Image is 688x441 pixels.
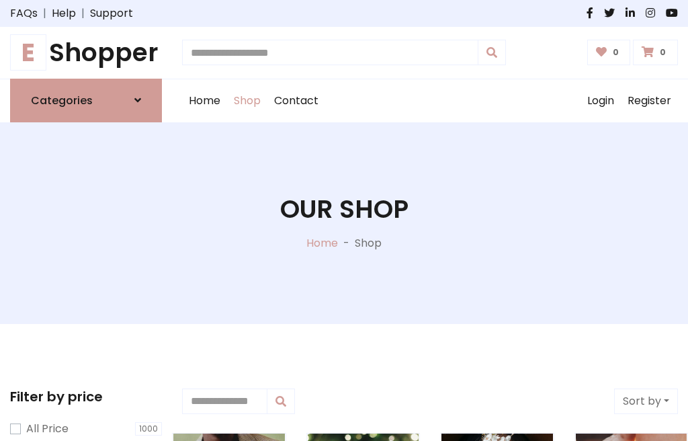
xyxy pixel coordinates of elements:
[280,194,408,225] h1: Our Shop
[633,40,678,65] a: 0
[267,79,325,122] a: Contact
[38,5,52,22] span: |
[10,79,162,122] a: Categories
[621,79,678,122] a: Register
[10,389,162,405] h5: Filter by price
[31,94,93,107] h6: Categories
[656,46,669,58] span: 0
[587,40,631,65] a: 0
[26,421,69,437] label: All Price
[227,79,267,122] a: Shop
[355,235,382,251] p: Shop
[10,38,162,68] h1: Shopper
[338,235,355,251] p: -
[90,5,133,22] a: Support
[52,5,76,22] a: Help
[609,46,622,58] span: 0
[580,79,621,122] a: Login
[76,5,90,22] span: |
[10,38,162,68] a: EShopper
[182,79,227,122] a: Home
[306,235,338,251] a: Home
[135,422,162,436] span: 1000
[10,34,46,71] span: E
[614,389,678,414] button: Sort by
[10,5,38,22] a: FAQs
